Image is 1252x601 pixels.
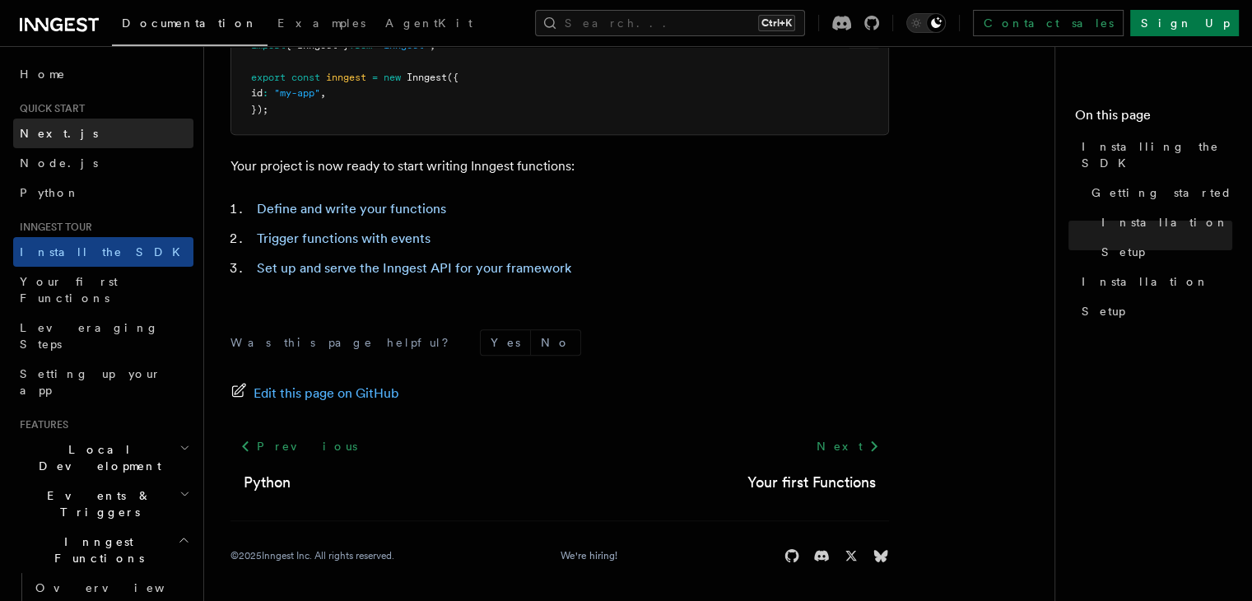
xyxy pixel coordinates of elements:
p: Your project is now ready to start writing Inngest functions: [230,155,889,178]
span: }); [251,104,268,115]
span: Getting started [1091,184,1232,201]
span: from [349,40,372,51]
span: Inngest Functions [13,533,178,566]
a: Set up and serve the Inngest API for your framework [257,260,571,276]
span: new [384,72,401,83]
span: Installing the SDK [1082,138,1232,171]
button: Events & Triggers [13,481,193,527]
span: Your first Functions [20,275,118,305]
span: { Inngest } [286,40,349,51]
button: Local Development [13,435,193,481]
span: Home [20,66,66,82]
span: Events & Triggers [13,487,179,520]
a: Installing the SDK [1075,132,1232,178]
a: Leveraging Steps [13,313,193,359]
div: © 2025 Inngest Inc. All rights reserved. [230,549,394,562]
a: Installation [1095,207,1232,237]
span: Leveraging Steps [20,321,159,351]
a: Contact sales [973,10,1124,36]
span: , [320,87,326,99]
a: Python [13,178,193,207]
a: AgentKit [375,5,482,44]
a: Trigger functions with events [257,231,431,246]
span: Setting up your app [20,367,161,397]
a: We're hiring! [561,549,617,562]
span: Next.js [20,127,98,140]
span: : [263,87,268,99]
span: Installation [1082,273,1209,290]
span: Examples [277,16,365,30]
span: export [251,72,286,83]
button: Search...Ctrl+K [535,10,805,36]
span: Edit this page on GitHub [254,382,399,405]
span: Installation [1101,214,1229,231]
a: Your first Functions [13,267,193,313]
span: = [372,72,378,83]
a: Installation [1075,267,1232,296]
a: Edit this page on GitHub [230,382,399,405]
span: Python [20,186,80,199]
span: Setup [1101,244,1145,260]
a: Next [806,431,889,461]
p: Was this page helpful? [230,334,460,351]
a: Setup [1075,296,1232,326]
a: Previous [230,431,366,461]
span: ; [430,40,435,51]
span: Node.js [20,156,98,170]
button: Inngest Functions [13,527,193,573]
button: Toggle dark mode [906,13,946,33]
span: Overview [35,581,205,594]
span: Setup [1082,303,1125,319]
span: import [251,40,286,51]
a: Install the SDK [13,237,193,267]
kbd: Ctrl+K [758,15,795,31]
a: Define and write your functions [257,201,446,217]
span: id [251,87,263,99]
span: "inngest" [378,40,430,51]
span: Local Development [13,441,179,474]
a: Home [13,59,193,89]
button: Yes [481,330,530,355]
a: Node.js [13,148,193,178]
span: Documentation [122,16,258,30]
a: Sign Up [1130,10,1239,36]
span: const [291,72,320,83]
span: AgentKit [385,16,472,30]
span: Install the SDK [20,245,190,259]
span: Inngest [407,72,447,83]
h4: On this page [1075,105,1232,132]
span: inngest [326,72,366,83]
a: Python [244,471,291,494]
a: Next.js [13,119,193,148]
a: Setup [1095,237,1232,267]
a: Setting up your app [13,359,193,405]
a: Examples [268,5,375,44]
a: Documentation [112,5,268,46]
a: Your first Functions [747,471,876,494]
span: Inngest tour [13,221,92,234]
span: Features [13,418,68,431]
button: No [531,330,580,355]
span: Quick start [13,102,85,115]
span: "my-app" [274,87,320,99]
span: ({ [447,72,458,83]
a: Getting started [1085,178,1232,207]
